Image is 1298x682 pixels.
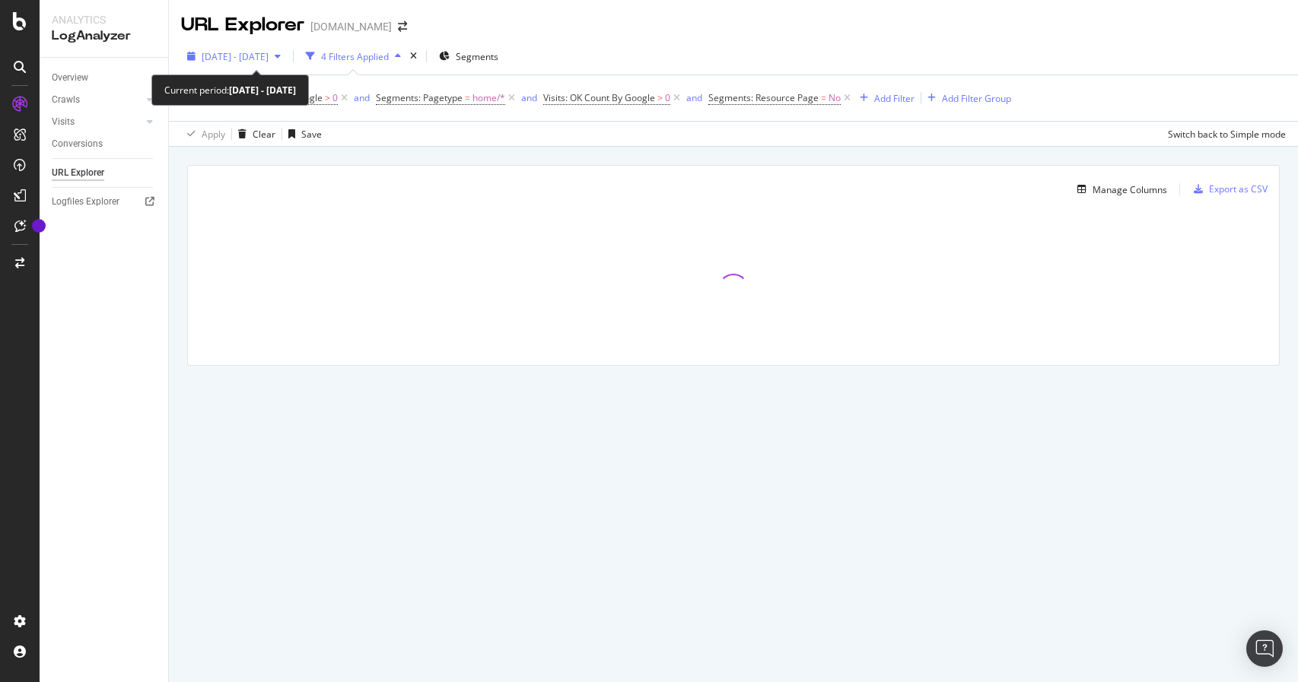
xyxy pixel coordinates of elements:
[52,194,157,210] a: Logfiles Explorer
[1093,183,1167,196] div: Manage Columns
[1162,122,1286,146] button: Switch back to Simple mode
[686,90,702,105] button: and
[821,91,826,104] span: =
[321,50,389,63] div: 4 Filters Applied
[1188,177,1268,201] button: Export as CSV
[52,165,104,181] div: URL Explorer
[301,128,322,141] div: Save
[1168,128,1286,141] div: Switch back to Simple mode
[202,50,269,63] span: [DATE] - [DATE]
[398,21,407,32] div: arrow-right-arrow-left
[829,87,841,109] span: No
[300,44,407,68] button: 4 Filters Applied
[942,92,1011,105] div: Add Filter Group
[521,90,537,105] button: and
[354,90,370,105] button: and
[52,114,142,130] a: Visits
[52,70,157,86] a: Overview
[310,19,392,34] div: [DOMAIN_NAME]
[52,165,157,181] a: URL Explorer
[708,91,819,104] span: Segments: Resource Page
[164,81,296,99] div: Current period:
[32,219,46,233] div: Tooltip anchor
[181,122,225,146] button: Apply
[325,91,330,104] span: >
[376,91,463,104] span: Segments: Pagetype
[52,27,156,45] div: LogAnalyzer
[354,91,370,104] div: and
[521,91,537,104] div: and
[181,12,304,38] div: URL Explorer
[854,89,915,107] button: Add Filter
[332,87,338,109] span: 0
[52,136,157,152] a: Conversions
[181,44,287,68] button: [DATE] - [DATE]
[232,122,275,146] button: Clear
[465,91,470,104] span: =
[665,87,670,109] span: 0
[52,92,80,108] div: Crawls
[456,50,498,63] span: Segments
[1071,180,1167,198] button: Manage Columns
[52,70,88,86] div: Overview
[433,44,504,68] button: Segments
[921,89,1011,107] button: Add Filter Group
[472,87,505,109] span: home/*
[52,194,119,210] div: Logfiles Explorer
[1246,630,1283,667] div: Open Intercom Messenger
[253,128,275,141] div: Clear
[407,49,420,64] div: times
[543,91,655,104] span: Visits: OK Count By Google
[282,122,322,146] button: Save
[657,91,663,104] span: >
[874,92,915,105] div: Add Filter
[202,128,225,141] div: Apply
[52,136,103,152] div: Conversions
[229,84,296,97] b: [DATE] - [DATE]
[52,92,142,108] a: Crawls
[52,114,75,130] div: Visits
[686,91,702,104] div: and
[1209,182,1268,195] div: Export as CSV
[52,12,156,27] div: Analytics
